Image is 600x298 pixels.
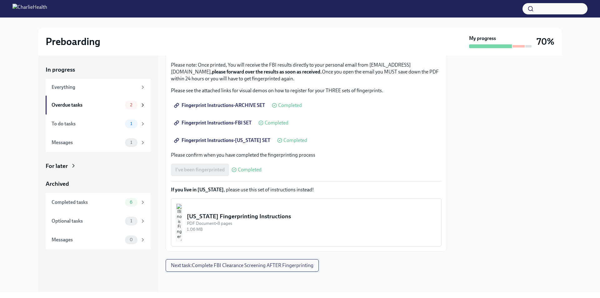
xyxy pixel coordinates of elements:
[127,121,136,126] span: 1
[52,199,122,206] div: Completed tasks
[52,218,122,225] div: Optional tasks
[187,212,436,220] div: [US_STATE] Fingerprinting Instructions
[171,62,442,82] p: Please note: Once printed, You will receive the FBI results directly to your personal email from ...
[127,140,136,145] span: 1
[176,204,182,241] img: Illinois Fingerprinting Instructions
[187,220,436,226] div: PDF Document • 8 pages
[171,117,256,129] a: Fingerprint Instructions-FBI SET
[46,180,151,188] a: Archived
[52,84,137,91] div: Everything
[171,198,442,246] button: [US_STATE] Fingerprinting InstructionsPDF Document•8 pages1.06 MB
[171,134,275,147] a: Fingerprint Instructions-[US_STATE] SET
[175,102,265,109] span: Fingerprint Instructions-ARCHIVE SET
[52,236,122,243] div: Messages
[127,219,136,223] span: 1
[171,186,442,193] p: , please use this set of instructions instead!
[278,103,302,108] span: Completed
[46,230,151,249] a: Messages0
[52,120,122,127] div: To do tasks
[175,120,252,126] span: Fingerprint Instructions-FBI SET
[46,162,151,170] a: For later
[171,99,269,112] a: Fingerprint Instructions-ARCHIVE SET
[283,138,307,143] span: Completed
[175,137,270,144] span: Fingerprint Instructions-[US_STATE] SET
[46,193,151,212] a: Completed tasks6
[171,187,224,193] strong: If you live in [US_STATE]
[46,35,100,48] h2: Preboarding
[52,139,122,146] div: Messages
[212,69,322,75] strong: please forward over the results as soon as received.
[469,35,496,42] strong: My progress
[537,36,554,47] h3: 70%
[171,152,442,159] p: Please confirm when you have completed the fingerprinting process
[46,162,68,170] div: For later
[166,259,319,272] button: Next task:Complete FBI Clearance Screening AFTER Fingerprinting
[46,96,151,114] a: Overdue tasks2
[171,87,442,94] p: Please see the attached links for visual demos on how to register for your THREE sets of fingerpr...
[126,103,136,107] span: 2
[46,66,151,74] a: In progress
[187,226,436,232] div: 1.06 MB
[238,167,262,172] span: Completed
[46,133,151,152] a: Messages1
[12,4,47,14] img: CharlieHealth
[52,102,122,109] div: Overdue tasks
[265,120,288,125] span: Completed
[126,200,136,205] span: 6
[126,237,137,242] span: 0
[46,79,151,96] a: Everything
[171,262,313,269] span: Next task : Complete FBI Clearance Screening AFTER Fingerprinting
[46,212,151,230] a: Optional tasks1
[46,114,151,133] a: To do tasks1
